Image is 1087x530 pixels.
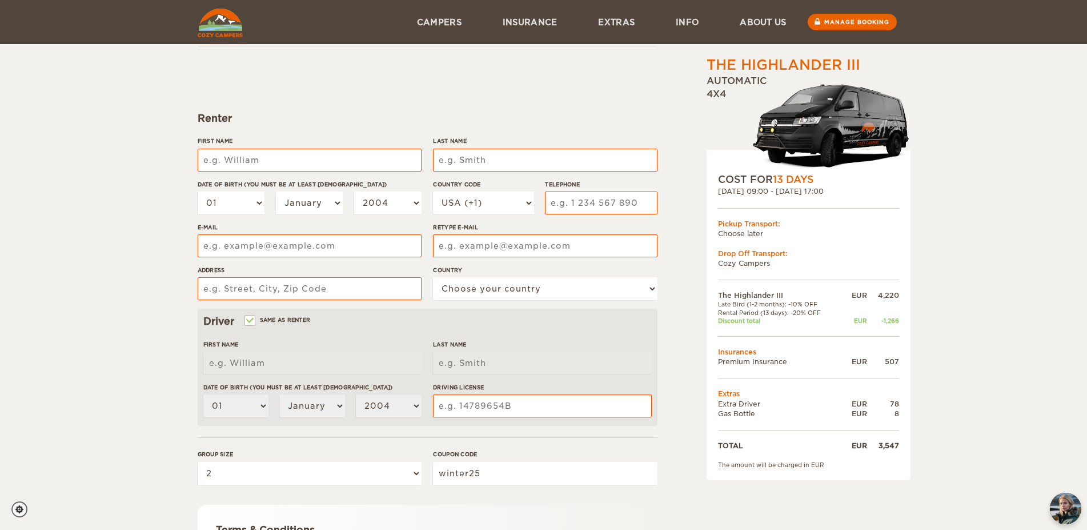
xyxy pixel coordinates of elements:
input: e.g. 1 234 567 890 [545,192,657,214]
div: 4,220 [867,290,899,300]
label: Last Name [433,137,657,145]
div: The Highlander III [707,55,860,75]
label: Date of birth (You must be at least [DEMOGRAPHIC_DATA]) [198,180,422,189]
div: 3,547 [867,441,899,451]
td: Choose later [718,229,899,238]
label: E-mail [198,223,422,232]
button: chat-button [1050,493,1081,524]
div: -1,266 [867,317,899,325]
div: EUR [841,441,867,451]
label: Country [433,266,657,274]
input: e.g. William [203,352,422,374]
div: EUR [841,399,867,409]
td: Gas Bottle [718,409,842,419]
label: First Name [203,340,422,349]
label: Last Name [433,340,651,349]
input: e.g. William [198,149,422,172]
span: 13 Days [773,174,813,185]
label: Coupon code [433,450,657,459]
div: COST FOR [718,173,899,186]
label: Group size [198,450,422,459]
div: 8 [867,409,899,419]
td: Premium Insurance [718,357,842,366]
input: e.g. Smith [433,352,651,374]
input: e.g. Smith [433,149,657,172]
td: Extras [718,389,899,399]
input: e.g. Street, City, Zip Code [198,277,422,300]
div: Driver [203,314,652,328]
label: First Name [198,137,422,145]
img: Cozy Campers [198,9,243,37]
td: Rental Period (13 days): -20% OFF [718,309,842,317]
div: EUR [841,290,867,300]
div: Drop Off Transport: [718,249,899,258]
td: Late Bird (1-2 months): -10% OFF [718,300,842,308]
a: Manage booking [808,14,897,30]
img: stor-langur-4.png [752,78,910,173]
label: Telephone [545,180,657,189]
a: Cookie settings [11,501,35,517]
label: Address [198,266,422,274]
td: Extra Driver [718,399,842,409]
input: e.g. 14789654B [433,394,651,417]
div: EUR [841,357,867,366]
label: Retype E-mail [433,223,657,232]
div: 78 [867,399,899,409]
div: The amount will be charged in EUR [718,461,899,469]
input: Same as renter [246,318,253,325]
label: Date of birth (You must be at least [DEMOGRAPHIC_DATA]) [203,383,422,392]
input: e.g. example@example.com [433,234,657,257]
label: Driving License [433,383,651,392]
div: Pickup Transport: [718,219,899,229]
td: Discount total [718,317,842,325]
div: Renter [198,111,657,125]
div: Automatic 4x4 [707,75,910,173]
label: Country Code [433,180,534,189]
div: 507 [867,357,899,366]
td: Insurances [718,347,899,357]
td: Cozy Campers [718,258,899,268]
td: TOTAL [718,441,842,451]
label: Same as renter [246,314,311,325]
td: The Highlander III [718,290,842,300]
div: EUR [841,409,867,419]
img: Freyja at Cozy Campers [1050,493,1081,524]
div: [DATE] 09:00 - [DATE] 17:00 [718,186,899,196]
input: e.g. example@example.com [198,234,422,257]
div: EUR [841,317,867,325]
